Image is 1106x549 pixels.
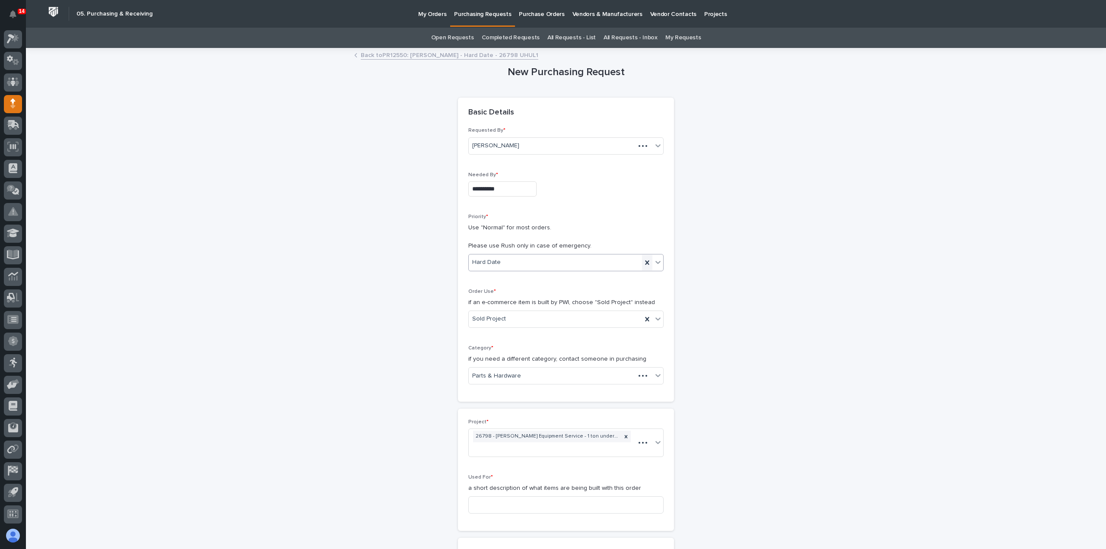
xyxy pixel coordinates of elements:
h2: Basic Details [468,108,514,117]
span: Used For [468,475,493,480]
p: if an e-commerce item is built by PWI, choose "Sold Project" instead [468,298,664,307]
h2: 05. Purchasing & Receiving [76,10,153,18]
a: Open Requests [431,28,474,48]
p: 14 [19,8,25,14]
h1: New Purchasing Request [458,66,674,79]
span: Order Use [468,289,496,294]
a: My Requests [665,28,701,48]
a: Completed Requests [482,28,540,48]
span: Category [468,346,493,351]
span: Parts & Hardware [472,371,521,381]
span: Sold Project [472,314,506,324]
p: Use "Normal" for most orders. Please use Rush only in case of emergency. [468,223,664,250]
img: Workspace Logo [45,4,61,20]
span: Needed By [468,172,498,178]
button: Notifications [4,5,22,23]
span: [PERSON_NAME] [472,141,519,150]
span: Hard Date [472,258,501,267]
span: Project [468,419,489,425]
button: users-avatar [4,527,22,545]
div: 26798 - [PERSON_NAME] Equipment Service - 1 ton underhung crane system [473,431,621,442]
p: if you need a different category, contact someone in purchasing [468,355,664,364]
span: Requested By [468,128,505,133]
a: All Requests - List [547,28,596,48]
div: Notifications14 [11,10,22,24]
a: All Requests - Inbox [604,28,658,48]
p: a short description of what items are being built with this order [468,484,664,493]
span: Priority [468,214,488,219]
a: Back toPR12550: [PERSON_NAME] - Hard Date - 26798 UHUL1 [361,50,538,60]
